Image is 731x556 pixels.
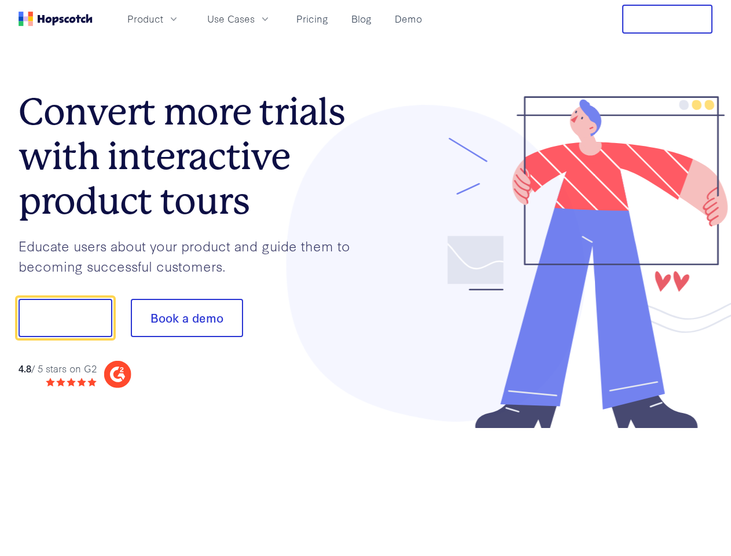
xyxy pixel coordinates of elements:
a: Demo [390,9,427,28]
button: Show me! [19,299,112,337]
button: Book a demo [131,299,243,337]
button: Use Cases [200,9,278,28]
div: / 5 stars on G2 [19,361,97,376]
strong: 4.8 [19,361,31,375]
h1: Convert more trials with interactive product tours [19,90,366,223]
p: Educate users about your product and guide them to becoming successful customers. [19,236,366,276]
a: Pricing [292,9,333,28]
button: Product [120,9,186,28]
a: Home [19,12,93,26]
button: Free Trial [622,5,712,34]
span: Use Cases [207,12,255,26]
a: Blog [347,9,376,28]
span: Product [127,12,163,26]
